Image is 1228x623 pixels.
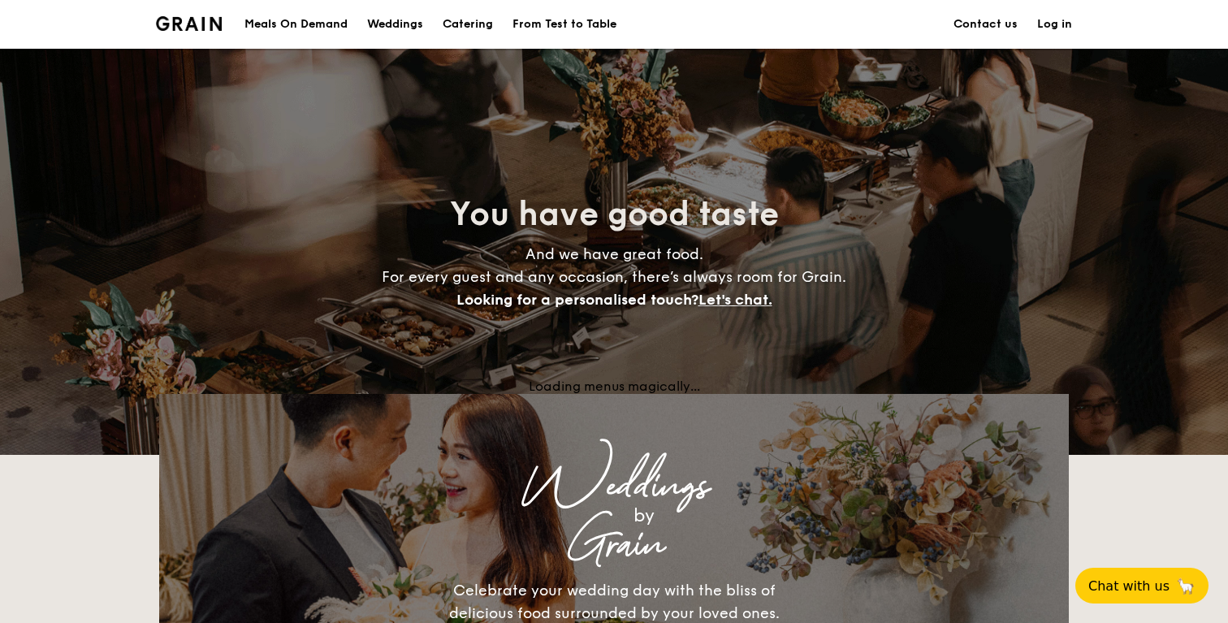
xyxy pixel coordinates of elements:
a: Logotype [156,16,222,31]
span: Chat with us [1088,578,1170,594]
img: Grain [156,16,222,31]
div: by [362,501,926,530]
div: Weddings [302,472,926,501]
div: Grain [302,530,926,560]
button: Chat with us🦙 [1075,568,1209,604]
span: Let's chat. [698,291,772,309]
span: 🦙 [1176,577,1196,595]
div: Loading menus magically... [159,379,1069,394]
